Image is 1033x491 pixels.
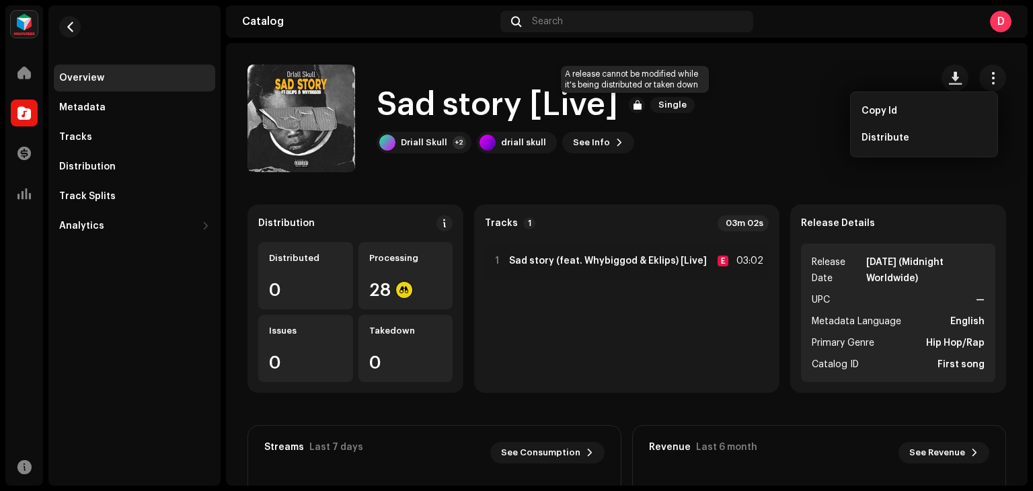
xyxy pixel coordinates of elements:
span: See Consumption [501,439,580,466]
strong: — [976,292,985,308]
div: 03:02 [734,253,763,269]
strong: Tracks [485,218,518,229]
span: Distribute [862,133,909,143]
re-m-nav-item: Tracks [54,124,215,151]
div: Track Splits [59,191,116,202]
div: Distribution [59,161,116,172]
span: Primary Genre [812,335,874,351]
div: Revenue [649,442,691,453]
button: See Revenue [898,442,989,463]
span: UPC [812,292,830,308]
div: Distributed [269,253,342,264]
div: D [990,11,1011,32]
div: Analytics [59,221,104,231]
h1: Sad story [Live] [377,83,618,126]
strong: Sad story (feat. Whybiggod & Eklips) [Live] [509,256,707,266]
strong: Release Details [801,218,875,229]
p-badge: 1 [523,217,535,229]
re-m-nav-item: Distribution [54,153,215,180]
strong: [DATE] (Midnight Worldwide) [866,254,985,287]
div: Last 7 days [309,442,363,453]
re-m-nav-item: Overview [54,65,215,91]
div: Metadata [59,102,106,113]
strong: English [950,313,985,330]
div: Processing [369,253,443,264]
div: Distribution [258,218,315,229]
div: Driall Skull [401,137,447,148]
div: Issues [269,326,342,336]
span: Catalog ID [812,356,859,373]
re-m-nav-item: Track Splits [54,183,215,210]
span: Search [532,16,563,27]
div: Catalog [242,16,495,27]
strong: First song [938,356,985,373]
button: See Info [562,132,634,153]
div: Last 6 month [696,442,757,453]
span: Metadata Language [812,313,901,330]
div: Streams [264,442,304,453]
span: See Info [573,129,610,156]
button: See Consumption [490,442,605,463]
span: Single [650,97,695,113]
div: driall skull [501,137,546,148]
span: Copy Id [862,106,897,116]
re-m-nav-item: Metadata [54,94,215,121]
span: See Revenue [909,439,965,466]
re-m-nav-dropdown: Analytics [54,213,215,239]
img: feab3aad-9b62-475c-8caf-26f15a9573ee [11,11,38,38]
div: Tracks [59,132,92,143]
span: Release Date [812,254,864,287]
div: E [718,256,728,266]
strong: Hip Hop/Rap [926,335,985,351]
div: Overview [59,73,104,83]
div: Takedown [369,326,443,336]
div: +2 [453,136,466,149]
div: 03m 02s [718,215,769,231]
